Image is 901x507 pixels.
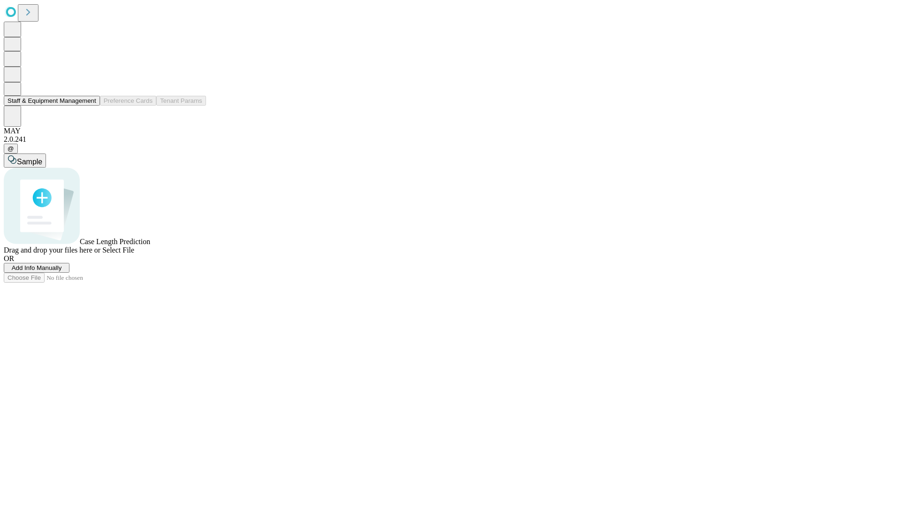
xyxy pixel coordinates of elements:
span: Add Info Manually [12,264,62,271]
button: @ [4,144,18,154]
button: Add Info Manually [4,263,69,273]
span: Case Length Prediction [80,238,150,246]
button: Preference Cards [100,96,156,106]
span: Sample [17,158,42,166]
div: MAY [4,127,897,135]
span: OR [4,254,14,262]
button: Sample [4,154,46,168]
div: 2.0.241 [4,135,897,144]
button: Staff & Equipment Management [4,96,100,106]
span: @ [8,145,14,152]
span: Drag and drop your files here or [4,246,100,254]
span: Select File [102,246,134,254]
button: Tenant Params [156,96,206,106]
